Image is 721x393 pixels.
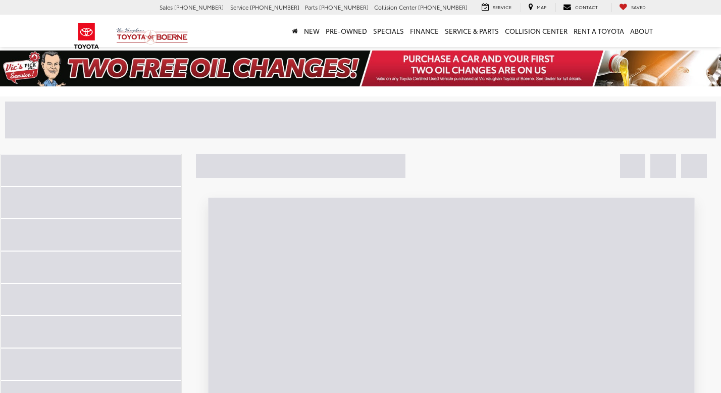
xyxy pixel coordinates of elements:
img: Vic Vaughan Toyota of Boerne [116,27,188,45]
a: Service & Parts: Opens in a new tab [442,15,502,47]
span: Saved [631,4,646,10]
a: Collision Center [502,15,571,47]
a: Pre-Owned [323,15,370,47]
a: About [627,15,656,47]
span: [PHONE_NUMBER] [418,3,468,11]
a: My Saved Vehicles [611,3,653,12]
a: Contact [555,3,605,12]
span: Sales [160,3,173,11]
a: Specials [370,15,407,47]
span: Contact [575,4,598,10]
a: Map [521,3,554,12]
span: [PHONE_NUMBER] [319,3,369,11]
span: [PHONE_NUMBER] [174,3,224,11]
span: Parts [305,3,318,11]
a: Rent a Toyota [571,15,627,47]
img: Toyota [68,20,106,53]
a: Service [474,3,519,12]
span: Service [230,3,248,11]
a: Finance [407,15,442,47]
span: [PHONE_NUMBER] [250,3,299,11]
span: Collision Center [374,3,417,11]
a: New [301,15,323,47]
a: Home [289,15,301,47]
span: Map [537,4,546,10]
span: Service [493,4,511,10]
